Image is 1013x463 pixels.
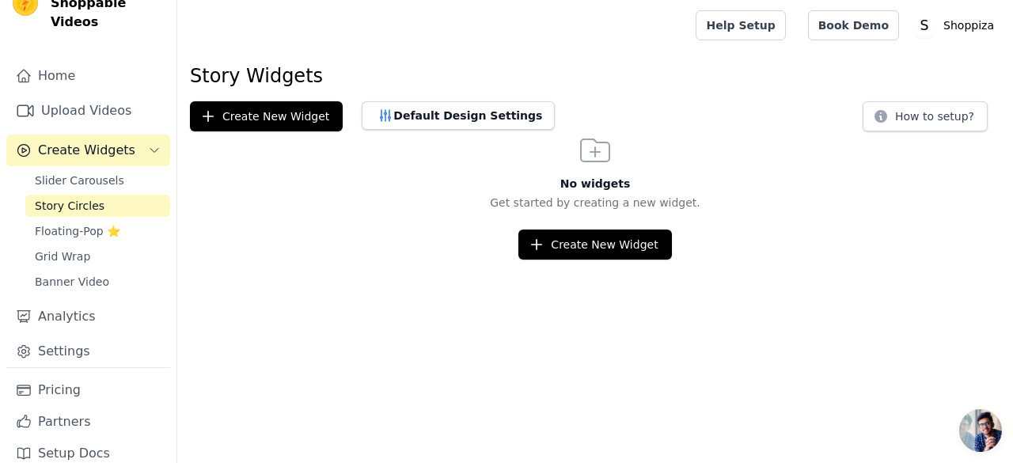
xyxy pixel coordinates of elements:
[6,374,170,406] a: Pricing
[6,60,170,92] a: Home
[25,271,170,293] a: Banner Video
[38,141,135,160] span: Create Widgets
[696,10,785,40] a: Help Setup
[863,101,988,131] button: How to setup?
[912,11,1000,40] button: S Shoppiza
[25,169,170,192] a: Slider Carousels
[6,95,170,127] a: Upload Videos
[937,11,1000,40] p: Shoppiza
[177,195,1013,211] p: Get started by creating a new widget.
[190,63,1000,89] h1: Story Widgets
[6,135,170,166] button: Create Widgets
[959,409,1002,452] a: Open chat
[35,173,124,188] span: Slider Carousels
[177,176,1013,192] h3: No widgets
[25,195,170,217] a: Story Circles
[518,230,671,260] button: Create New Widget
[25,220,170,242] a: Floating-Pop ⭐
[6,301,170,332] a: Analytics
[6,406,170,438] a: Partners
[25,245,170,268] a: Grid Wrap
[920,17,929,33] text: S
[808,10,899,40] a: Book Demo
[35,249,90,264] span: Grid Wrap
[362,101,555,130] button: Default Design Settings
[35,198,104,214] span: Story Circles
[863,112,988,127] a: How to setup?
[35,274,109,290] span: Banner Video
[190,101,343,131] button: Create New Widget
[35,223,120,239] span: Floating-Pop ⭐
[6,336,170,367] a: Settings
